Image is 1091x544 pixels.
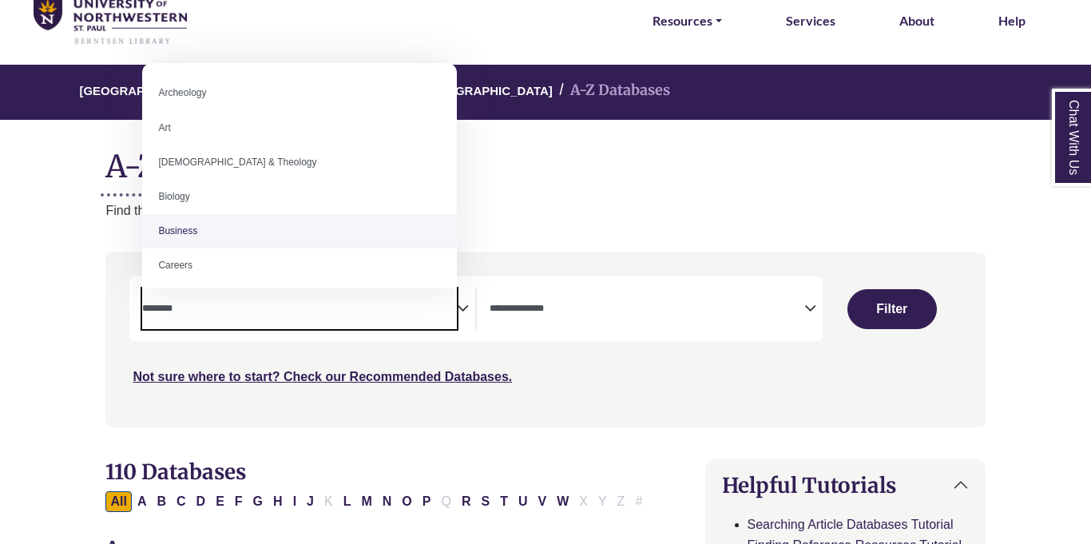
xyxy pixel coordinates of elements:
[998,10,1026,31] a: Help
[533,491,551,512] button: Filter Results V
[457,491,476,512] button: Filter Results R
[378,491,397,512] button: Filter Results N
[514,491,533,512] button: Filter Results U
[418,491,436,512] button: Filter Results P
[847,289,937,329] button: Submit for Search Results
[133,370,512,383] a: Not sure where to start? Check our Recommended Databases.
[268,491,288,512] button: Filter Results H
[105,459,246,485] span: 110 Databases
[172,491,191,512] button: Filter Results C
[105,201,985,221] p: Find the best library databases for your research.
[142,304,457,316] textarea: Search
[192,491,211,512] button: Filter Results D
[288,491,301,512] button: Filter Results I
[786,10,835,31] a: Services
[302,491,319,512] button: Filter Results J
[105,136,985,185] h1: A-Z Databases
[211,491,229,512] button: Filter Results E
[142,145,456,180] li: [DEMOGRAPHIC_DATA] & Theology
[553,79,670,102] li: A-Z Databases
[248,491,268,512] button: Filter Results G
[105,494,649,507] div: Alpha-list to filter by first letter of database name
[142,214,456,248] li: Business
[339,491,356,512] button: Filter Results L
[105,252,985,427] nav: Search filters
[356,491,376,512] button: Filter Results M
[748,518,954,531] a: Searching Article Databases Tutorial
[152,491,171,512] button: Filter Results B
[79,81,307,97] a: [GEOGRAPHIC_DATA][PERSON_NAME]
[706,460,985,510] button: Helpful Tutorials
[133,491,152,512] button: Filter Results A
[552,491,573,512] button: Filter Results W
[495,491,513,512] button: Filter Results T
[476,491,494,512] button: Filter Results S
[142,76,456,110] li: Archeology
[490,304,804,316] textarea: Search
[105,491,131,512] button: All
[397,491,416,512] button: Filter Results O
[142,111,456,145] li: Art
[230,491,248,512] button: Filter Results F
[142,248,456,283] li: Careers
[899,10,934,31] a: About
[142,180,456,214] li: Biology
[105,65,985,120] nav: breadcrumb
[653,10,722,31] a: Resources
